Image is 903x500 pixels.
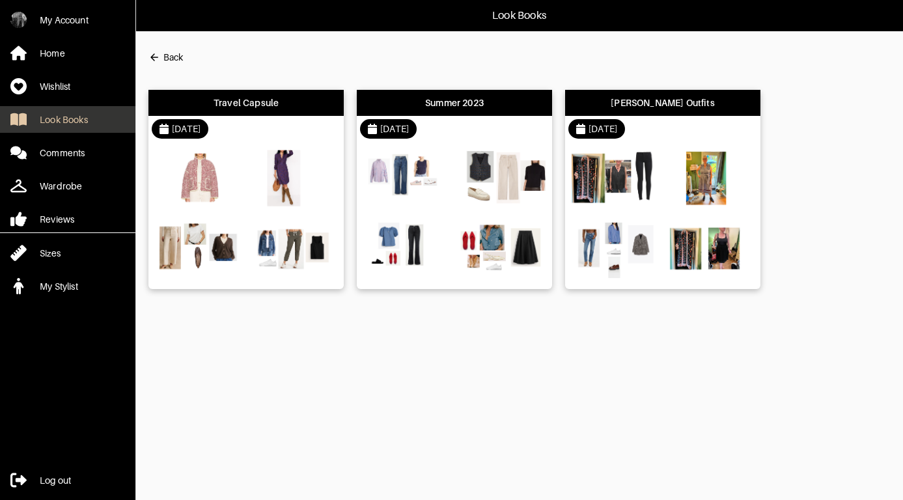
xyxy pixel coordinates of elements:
[155,219,243,281] img: Outfit Travel Capsule
[572,219,660,281] img: Outfit Kim Johnson's Outfits
[611,96,715,109] div: [PERSON_NAME] Outfits
[40,113,88,126] div: Look Books
[214,96,279,109] div: Travel Capsule
[40,14,89,27] div: My Account
[425,96,484,109] div: Summer 2023
[492,8,546,23] p: Look Books
[40,213,74,226] div: Reviews
[163,51,183,64] div: Back
[666,148,754,210] img: Outfit Kim Johnson's Outfits
[10,12,27,28] img: HPtCqGjQxnwtbhG1oPNrAJKh
[40,146,85,160] div: Comments
[589,122,617,135] div: [DATE]
[155,148,243,210] img: Outfit Travel Capsule
[40,180,82,193] div: Wardrobe
[249,219,337,281] img: Outfit Travel Capsule
[458,148,546,210] img: Outfit Summer 2023
[572,148,660,210] img: Outfit Kim Johnson's Outfits
[380,122,409,135] div: [DATE]
[172,122,201,135] div: [DATE]
[148,44,183,70] button: Back
[666,219,754,281] img: Outfit Kim Johnson's Outfits
[40,80,70,93] div: Wishlist
[363,219,451,281] img: Outfit Summer 2023
[40,47,65,60] div: Home
[363,148,451,210] img: Outfit Summer 2023
[458,219,546,281] img: Outfit Summer 2023
[40,280,78,293] div: My Stylist
[40,474,71,487] div: Log out
[40,247,61,260] div: Sizes
[249,148,337,210] img: Outfit Travel Capsule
